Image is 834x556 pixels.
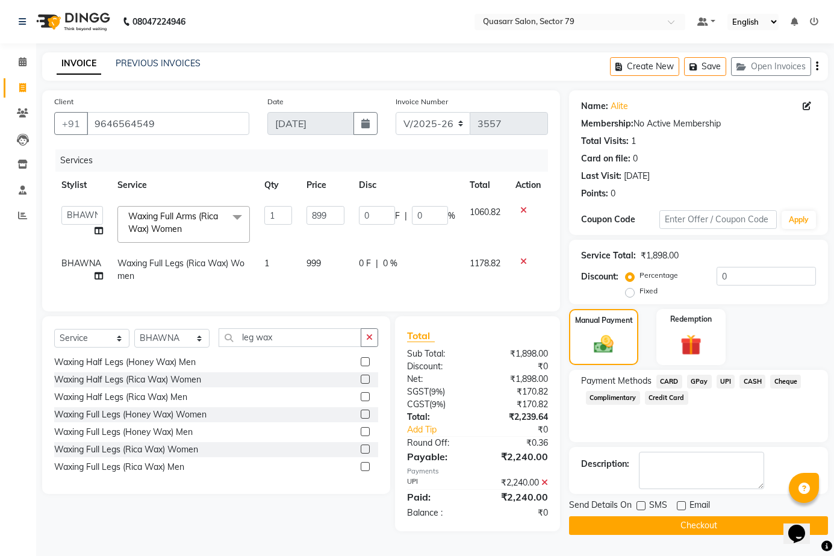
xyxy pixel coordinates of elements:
span: UPI [717,375,735,389]
th: Total [462,172,508,199]
b: 08047224946 [132,5,185,39]
th: Stylist [54,172,110,199]
th: Action [508,172,548,199]
div: Total: [398,411,478,423]
button: Open Invoices [731,57,811,76]
div: ( ) [398,398,478,411]
div: UPI [398,476,478,489]
img: _gift.svg [674,332,708,358]
span: 0 F [359,257,371,270]
th: Qty [257,172,299,199]
div: Membership: [581,117,633,130]
span: Complimentary [586,391,640,405]
span: 9% [432,399,443,409]
button: Checkout [569,516,828,535]
label: Manual Payment [575,315,633,326]
span: 999 [307,258,321,269]
div: Description: [581,458,629,470]
div: Payable: [398,449,478,464]
div: 0 [633,152,638,165]
div: ₹2,240.00 [478,476,557,489]
span: Send Details On [569,499,632,514]
span: SGST [407,386,429,397]
div: ₹0.36 [478,437,557,449]
button: +91 [54,112,88,135]
span: Waxing Full Legs (Rica Wax) Women [117,258,244,281]
div: ₹1,898.00 [478,373,557,386]
div: Payments [407,466,548,476]
div: Service Total: [581,249,636,262]
div: Discount: [581,270,618,283]
div: 0 [611,187,615,200]
th: Service [110,172,257,199]
div: ₹2,240.00 [478,449,557,464]
div: ₹0 [478,360,557,373]
div: Round Off: [398,437,478,449]
div: Services [55,149,557,172]
div: Waxing Half Legs (Rica Wax) Women [54,373,201,386]
span: GPay [687,375,712,389]
button: Create New [610,57,679,76]
span: 1 [264,258,269,269]
div: Waxing Full Legs (Honey Wax) Men [54,426,193,439]
div: Waxing Full Legs (Rica Wax) Women [54,443,198,456]
span: Waxing Full Arms (Rica Wax) Women [128,211,218,234]
span: Cheque [770,375,801,389]
div: Coupon Code [581,213,659,226]
a: x [182,223,187,234]
iframe: chat widget [783,508,822,544]
button: Apply [782,211,816,229]
span: CARD [656,375,682,389]
input: Search or Scan [219,328,361,347]
span: F [395,210,400,222]
span: Email [689,499,710,514]
div: Balance : [398,507,478,519]
div: Waxing Half Legs (Honey Wax) Men [54,356,196,369]
label: Client [54,96,73,107]
div: Card on file: [581,152,630,165]
div: Waxing Half Legs (Rica Wax) Men [54,391,187,404]
div: ₹170.82 [478,386,557,398]
a: PREVIOUS INVOICES [116,58,201,69]
span: CGST [407,399,429,410]
label: Fixed [640,286,658,296]
div: Paid: [398,490,478,504]
span: 1060.82 [470,207,500,217]
button: Save [684,57,726,76]
div: 1 [631,135,636,148]
label: Redemption [670,314,712,325]
label: Percentage [640,270,678,281]
a: Alite [611,100,628,113]
a: INVOICE [57,53,101,75]
div: ( ) [398,386,478,398]
div: Points: [581,187,608,200]
input: Enter Offer / Coupon Code [659,210,777,229]
div: ₹0 [491,423,557,436]
div: Waxing Full Legs (Honey Wax) Women [54,408,207,421]
div: Discount: [398,360,478,373]
div: Net: [398,373,478,386]
div: ₹2,240.00 [478,490,557,504]
label: Date [267,96,284,107]
span: Total [407,330,435,342]
div: Sub Total: [398,348,478,360]
span: Credit Card [645,391,688,405]
th: Disc [352,172,462,199]
span: | [405,210,407,222]
span: 0 % [383,257,397,270]
div: ₹1,898.00 [478,348,557,360]
div: Last Visit: [581,170,621,183]
input: Search by Name/Mobile/Email/Code [87,112,249,135]
span: CASH [739,375,765,389]
span: BHAWNA [61,258,101,269]
span: 1178.82 [470,258,500,269]
img: _cash.svg [588,333,620,356]
div: No Active Membership [581,117,816,130]
span: Payment Methods [581,375,652,387]
label: Invoice Number [396,96,448,107]
div: ₹0 [478,507,557,519]
div: [DATE] [624,170,650,183]
img: logo [31,5,113,39]
div: ₹1,898.00 [641,249,679,262]
span: % [448,210,455,222]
